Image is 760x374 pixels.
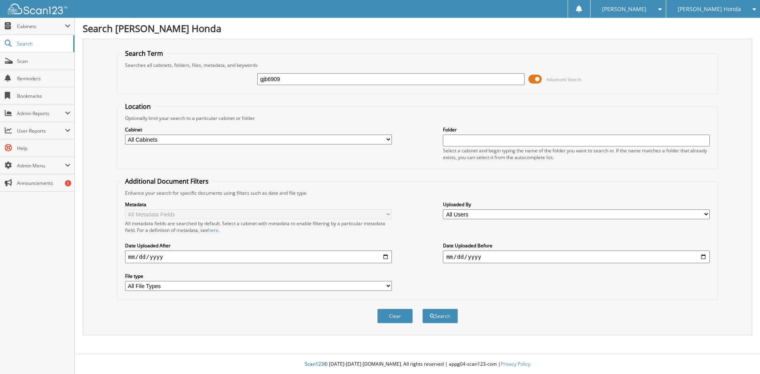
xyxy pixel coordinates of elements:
span: Advanced Search [546,76,581,82]
label: Date Uploaded Before [443,242,710,249]
label: Folder [443,126,710,133]
legend: Additional Document Filters [121,177,213,186]
a: Privacy Policy [501,361,530,367]
label: Uploaded By [443,201,710,208]
span: Scan [17,58,70,65]
label: File type [125,273,392,279]
div: Searches all cabinets, folders, files, metadata, and keywords [121,62,714,68]
span: Admin Menu [17,162,65,169]
span: [PERSON_NAME] Honda [678,7,741,11]
button: Clear [377,309,413,323]
div: Select a cabinet and begin typing the name of the folder you want to search in. If the name match... [443,147,710,161]
label: Metadata [125,201,392,208]
legend: Search Term [121,49,167,58]
div: Enhance your search for specific documents using filters such as date and file type. [121,190,714,196]
img: scan123-logo-white.svg [8,4,67,14]
label: Cabinet [125,126,392,133]
span: Search [17,40,69,47]
a: here [208,227,218,234]
div: Optionally limit your search to a particular cabinet or folder [121,115,714,122]
input: end [443,251,710,263]
h1: Search [PERSON_NAME] Honda [83,22,752,35]
span: [PERSON_NAME] [602,7,646,11]
span: Cabinets [17,23,65,30]
span: Reminders [17,75,70,82]
span: Bookmarks [17,93,70,99]
label: Date Uploaded After [125,242,392,249]
button: Search [422,309,458,323]
legend: Location [121,102,155,111]
span: Help [17,145,70,152]
span: Admin Reports [17,110,65,117]
div: All metadata fields are searched by default. Select a cabinet with metadata to enable filtering b... [125,220,392,234]
input: start [125,251,392,263]
div: 1 [65,180,71,186]
span: Scan123 [305,361,324,367]
span: User Reports [17,127,65,134]
div: © [DATE]-[DATE] [DOMAIN_NAME]. All rights reserved | appg04-scan123-com | [75,355,760,374]
span: Announcements [17,180,70,186]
